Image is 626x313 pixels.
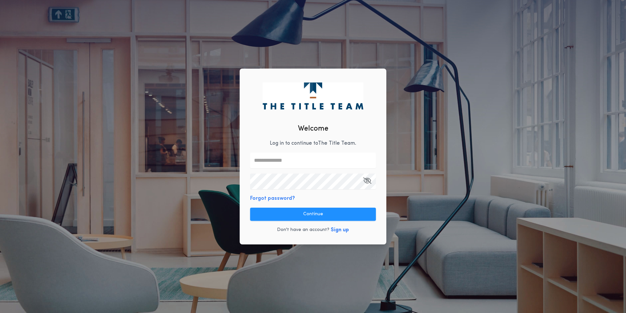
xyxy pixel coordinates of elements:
[250,195,295,202] button: Forgot password?
[277,227,329,233] p: Don't have an account?
[263,82,363,109] img: logo
[270,139,356,147] p: Log in to continue to The Title Team .
[250,208,376,221] button: Continue
[298,123,328,134] h2: Welcome
[331,226,349,234] button: Sign up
